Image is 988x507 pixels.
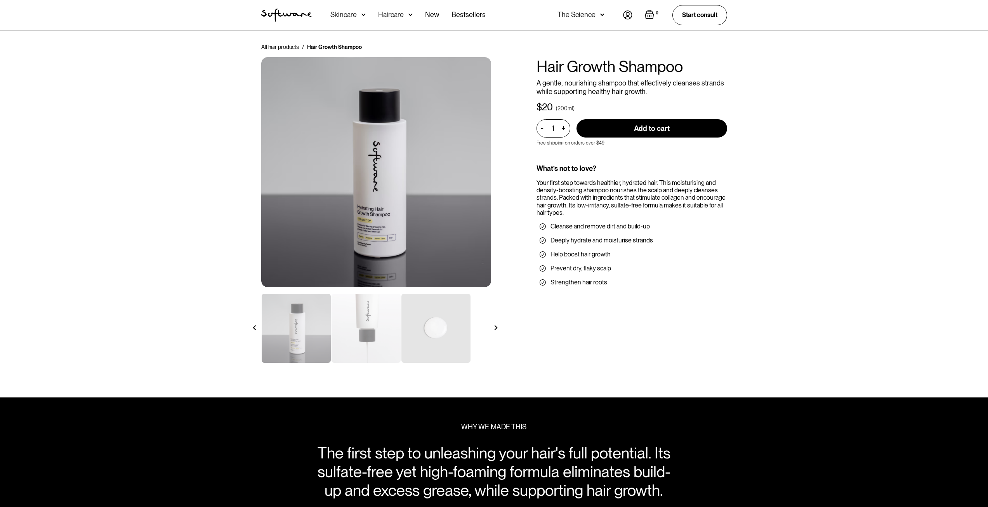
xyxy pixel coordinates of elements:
input: Add to cart [576,119,727,138]
div: - [541,124,546,132]
li: Strengthen hair roots [540,279,724,286]
li: Cleanse and remove dirt and build-up [540,223,724,230]
div: 20 [542,102,553,113]
a: Start consult [672,5,727,25]
img: arrow down [361,11,366,19]
img: arrow down [408,11,413,19]
div: The first step to unleashing your hair's full potential. Its sulfate-free yet high-foaming formul... [310,444,678,500]
div: Hair Growth Shampoo [307,43,362,51]
li: Help boost hair growth [540,251,724,258]
li: Deeply hydrate and moisturise strands [540,237,724,244]
a: Open empty cart [645,10,660,21]
div: What’s not to love? [537,164,727,173]
p: Free shipping on orders over $49 [537,140,604,146]
div: / [302,43,304,51]
div: Haircare [378,11,404,19]
a: All hair products [261,43,299,51]
div: $ [537,102,542,113]
div: 0 [654,10,660,17]
li: Prevent dry, flaky scalp [540,265,724,272]
div: (200ml) [556,105,575,112]
img: Software Logo [261,9,312,22]
p: A gentle, nourishing shampoo that effectively cleanses strands while supporting healthy hair growth. [537,79,727,96]
div: + [559,124,568,133]
div: WHY WE MADE THIS [461,423,526,431]
div: Skincare [330,11,357,19]
img: arrow right [493,325,498,330]
img: Ceramide Moisturiser [261,57,491,287]
img: arrow left [252,325,257,330]
div: The Science [557,11,596,19]
h1: Hair Growth Shampoo [537,57,727,76]
div: Your first step towards healthier, hydrated hair. This moisturising and density-boosting shampoo ... [537,179,727,216]
img: arrow down [600,11,604,19]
